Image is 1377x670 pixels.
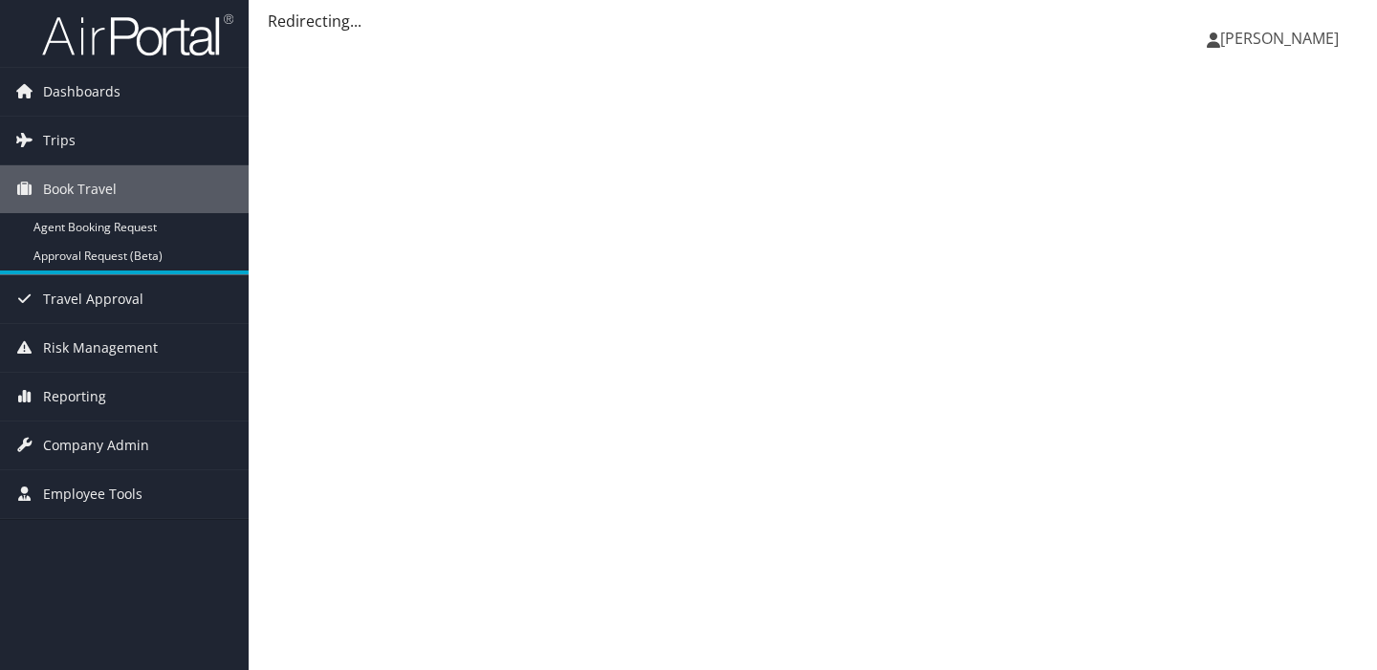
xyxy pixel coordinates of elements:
div: Redirecting... [268,10,1358,32]
span: Trips [43,117,76,164]
span: Risk Management [43,324,158,372]
span: [PERSON_NAME] [1220,28,1339,49]
span: Book Travel [43,165,117,213]
span: Employee Tools [43,470,142,518]
a: [PERSON_NAME] [1207,10,1358,67]
span: Travel Approval [43,275,143,323]
span: Dashboards [43,68,120,116]
img: airportal-logo.png [42,12,233,57]
span: Reporting [43,373,106,421]
span: Company Admin [43,421,149,469]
